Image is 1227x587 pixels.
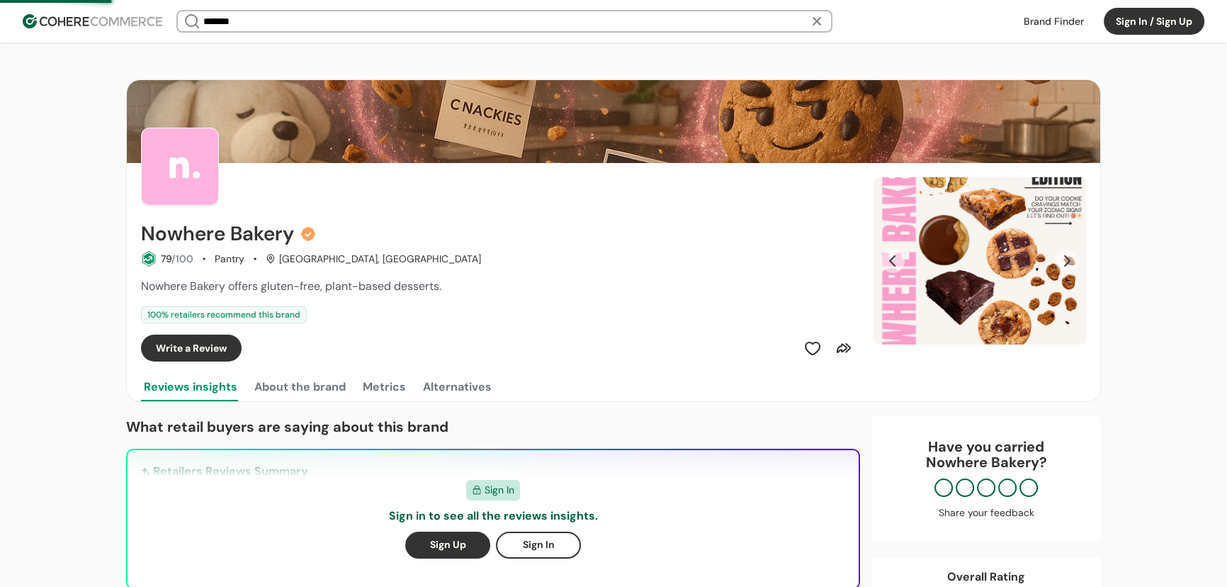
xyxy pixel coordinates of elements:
[1104,8,1204,35] button: Sign In / Sign Up
[23,14,162,28] img: Cohere Logo
[420,373,494,401] button: Alternatives
[141,306,307,323] div: 100 % retailers recommend this brand
[873,177,1086,345] div: Slide 1
[251,373,349,401] button: About the brand
[405,532,490,559] button: Sign Up
[881,249,905,273] button: Previous Slide
[141,223,294,245] h2: Nowhere Bakery
[873,177,1086,345] div: Carousel
[161,252,171,265] span: 79
[496,532,581,559] button: Sign In
[266,252,481,267] div: [GEOGRAPHIC_DATA], [GEOGRAPHIC_DATA]
[141,335,242,362] button: Write a Review
[127,80,1100,163] img: Brand cover image
[360,373,409,401] button: Metrics
[141,128,219,206] img: Brand Photo
[126,416,860,437] p: What retail buyers are saying about this brand
[947,569,1025,586] div: Overall Rating
[215,252,244,267] div: Pantry
[886,505,1087,520] div: Share your feedback
[886,454,1087,470] p: Nowhere Bakery ?
[1055,249,1079,273] button: Next Slide
[485,483,514,498] span: Sign In
[141,373,240,401] button: Reviews insights
[171,252,193,265] span: /100
[873,177,1086,345] img: Slide 0
[886,439,1087,470] div: Have you carried
[141,279,441,293] span: Nowhere Bakery offers gluten-free, plant-based desserts.
[389,508,598,525] p: Sign in to see all the reviews insights.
